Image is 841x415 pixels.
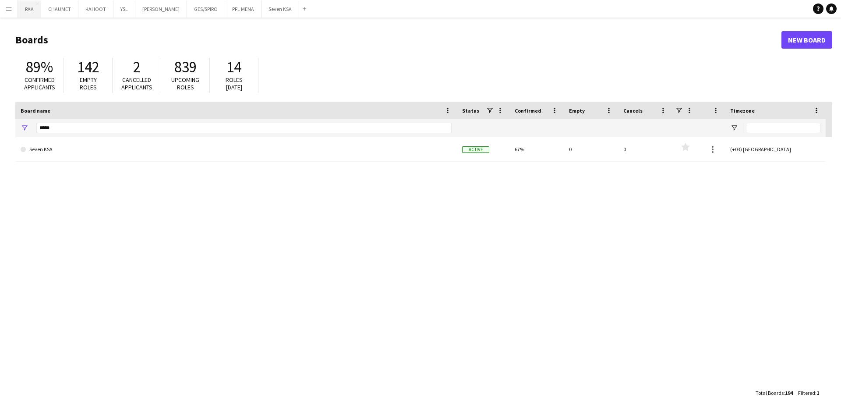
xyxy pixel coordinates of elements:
span: Board name [21,107,50,114]
div: 0 [618,137,672,161]
span: Empty [569,107,585,114]
span: 14 [226,57,241,77]
input: Board name Filter Input [36,123,452,133]
span: Empty roles [80,76,97,91]
div: : [756,384,793,401]
button: KAHOOT [78,0,113,18]
span: Roles [DATE] [226,76,243,91]
h1: Boards [15,33,781,46]
span: Active [462,146,489,153]
span: 2 [133,57,141,77]
div: (+03) [GEOGRAPHIC_DATA] [725,137,826,161]
button: PFL MENA [225,0,261,18]
span: Timezone [730,107,755,114]
a: New Board [781,31,832,49]
span: 839 [174,57,197,77]
button: Open Filter Menu [730,124,738,132]
span: Cancelled applicants [121,76,152,91]
a: Seven KSA [21,137,452,162]
button: Open Filter Menu [21,124,28,132]
span: Cancels [623,107,643,114]
button: YSL [113,0,135,18]
span: 194 [785,390,793,396]
div: 67% [509,137,564,161]
span: Status [462,107,479,114]
span: Confirmed [515,107,541,114]
button: GES/SPIRO [187,0,225,18]
span: Total Boards [756,390,784,396]
span: Upcoming roles [171,76,199,91]
span: Filtered [798,390,815,396]
div: 0 [564,137,618,161]
span: 1 [816,390,819,396]
span: Confirmed applicants [24,76,55,91]
button: [PERSON_NAME] [135,0,187,18]
button: RAA [18,0,41,18]
span: 142 [77,57,99,77]
button: Seven KSA [261,0,299,18]
button: CHAUMET [41,0,78,18]
span: 89% [26,57,53,77]
div: : [798,384,819,401]
input: Timezone Filter Input [746,123,820,133]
